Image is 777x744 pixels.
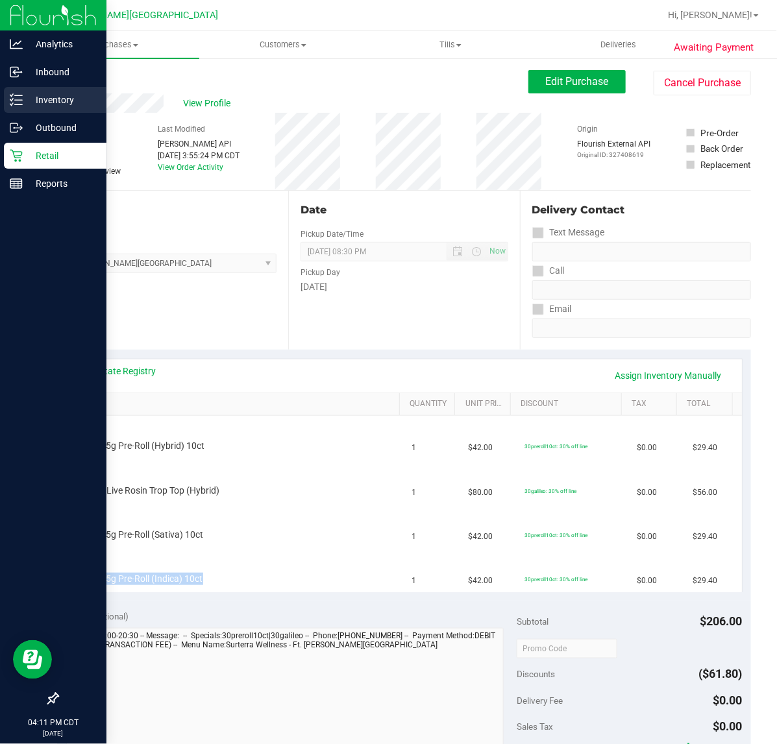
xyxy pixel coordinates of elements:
span: 30preroll10ct: 30% off line [524,443,588,450]
inline-svg: Reports [10,177,23,190]
input: Format: (999) 999-9999 [532,242,751,261]
span: Hi, [PERSON_NAME]! [668,10,752,20]
div: Pre-Order [701,126,739,139]
p: Reports [23,176,101,191]
a: Purchases [31,31,199,58]
div: Back Order [701,142,744,155]
span: 30preroll10ct: 30% off line [524,532,588,538]
span: $0.00 [637,531,657,543]
label: Call [532,261,565,280]
inline-svg: Retail [10,149,23,162]
label: Last Modified [158,123,205,135]
span: $42.00 [468,442,493,454]
span: Customers [200,39,367,51]
div: Flourish External API [577,138,650,160]
span: Purchases [31,39,199,51]
span: 1 [412,486,417,499]
span: GL 1g Live Rosin Trop Top (Hybrid) [81,485,220,497]
div: Replacement [701,158,751,171]
label: Pickup Day [301,267,340,278]
inline-svg: Outbound [10,121,23,134]
span: $42.00 [468,531,493,543]
a: Quantity [410,399,450,409]
a: View State Registry [79,365,156,378]
span: FT 0.35g Pre-Roll (Sativa) 10ct [81,529,204,541]
span: 30preroll10ct: 30% off line [524,576,588,582]
p: Retail [23,148,101,163]
a: Discount [521,399,616,409]
div: [PERSON_NAME] API [158,138,240,150]
span: Edit Purchase [546,75,609,88]
a: SKU [77,399,395,409]
p: [DATE] [6,728,101,738]
span: Subtotal [517,616,549,627]
a: Deliveries [535,31,703,58]
div: [DATE] 3:55:24 PM CDT [158,150,240,162]
span: Sales Tax [517,721,553,732]
p: Inbound [23,64,101,80]
span: $42.00 [468,575,493,587]
span: $0.00 [713,719,743,733]
p: Original ID: 327408619 [577,150,650,160]
inline-svg: Analytics [10,38,23,51]
span: $80.00 [468,486,493,499]
span: 1 [412,442,417,454]
button: Edit Purchase [528,70,626,93]
span: View Profile [183,97,235,110]
input: Format: (999) 999-9999 [532,280,751,300]
inline-svg: Inventory [10,93,23,106]
span: $56.00 [693,486,718,499]
a: View Order Activity [158,163,223,172]
label: Text Message [532,223,605,242]
div: Location [57,202,277,218]
span: $0.00 [637,486,657,499]
span: $29.40 [693,531,718,543]
p: Outbound [23,120,101,136]
span: Ft [PERSON_NAME][GEOGRAPHIC_DATA] [47,10,218,21]
label: Pickup Date/Time [301,228,364,240]
span: Awaiting Payment [674,40,754,55]
p: Analytics [23,36,101,52]
a: Total [687,399,727,409]
span: $29.40 [693,575,718,587]
label: Origin [577,123,598,135]
span: $0.00 [637,575,657,587]
iframe: Resource center [13,640,52,679]
label: Email [532,300,572,318]
span: $29.40 [693,442,718,454]
span: 1 [412,575,417,587]
span: 1 [412,531,417,543]
span: $0.00 [637,442,657,454]
span: Discounts [517,662,555,686]
div: Delivery Contact [532,202,751,218]
span: ($61.80) [699,667,743,680]
p: 04:11 PM CDT [6,717,101,728]
a: Tills [367,31,535,58]
div: [DATE] [301,280,508,294]
span: $206.00 [700,614,743,628]
input: Promo Code [517,639,617,658]
span: Tills [367,39,534,51]
span: FT 0.35g Pre-Roll (Hybrid) 10ct [81,440,205,452]
span: FT 0.35g Pre-Roll (Indica) 10ct [81,573,203,585]
span: 30galileo: 30% off line [524,488,577,494]
p: Inventory [23,92,101,108]
a: Unit Price [465,399,506,409]
div: Date [301,202,508,218]
button: Cancel Purchase [654,71,751,95]
a: Assign Inventory Manually [607,365,730,387]
a: Tax [632,399,672,409]
span: $0.00 [713,693,743,707]
inline-svg: Inbound [10,66,23,78]
span: Deliveries [583,39,654,51]
span: Delivery Fee [517,695,563,706]
a: Customers [199,31,367,58]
